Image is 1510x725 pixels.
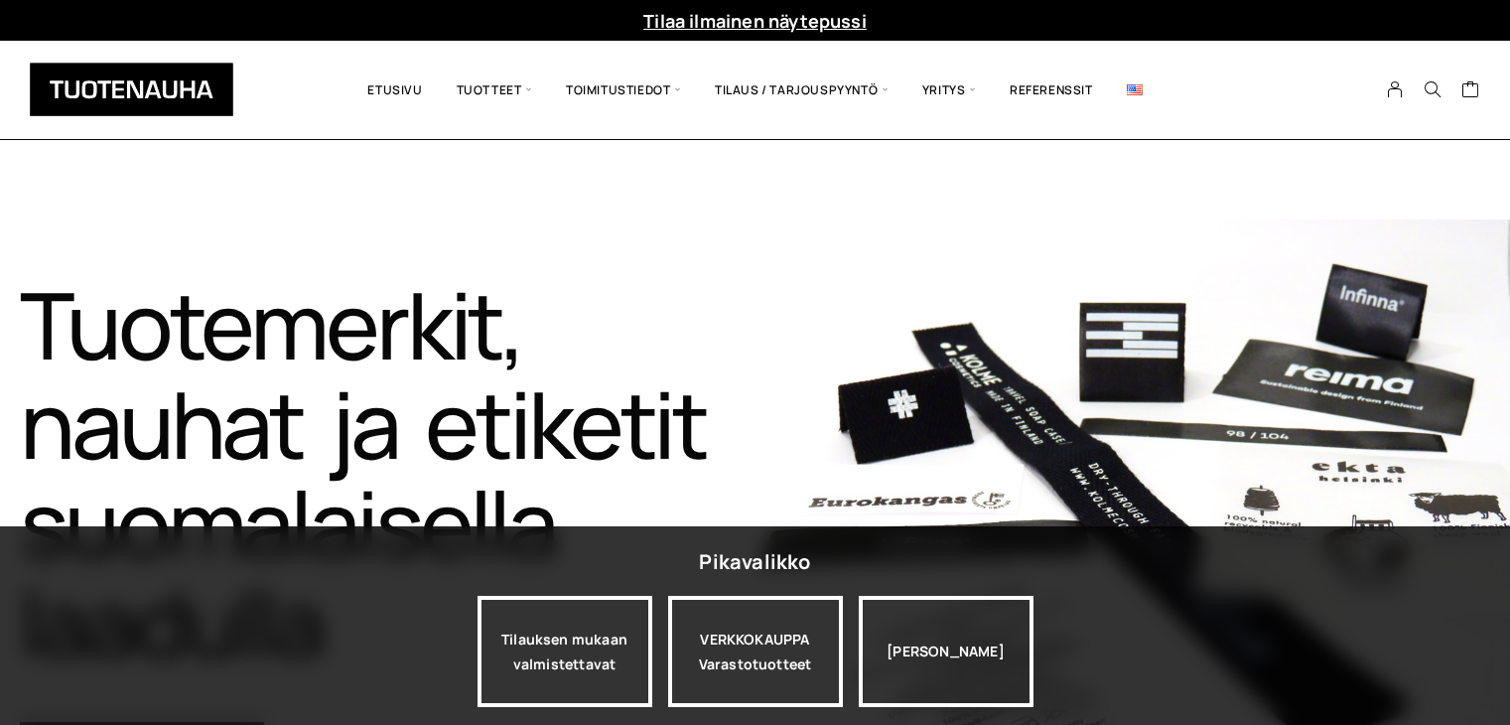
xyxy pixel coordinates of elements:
div: Pikavalikko [699,544,810,580]
span: Tilaus / Tarjouspyyntö [698,56,905,124]
a: Etusivu [350,56,439,124]
img: English [1127,84,1143,95]
button: Search [1414,80,1451,98]
div: [PERSON_NAME] [859,596,1033,707]
a: Referenssit [993,56,1110,124]
h1: Tuotemerkit, nauhat ja etiketit suomalaisella laadulla​ [20,275,755,672]
a: Tilaa ilmainen näytepussi [643,9,867,33]
a: Cart [1461,79,1480,103]
div: VERKKOKAUPPA Varastotuotteet [668,596,843,707]
span: Toimitustiedot [549,56,698,124]
a: My Account [1376,80,1415,98]
a: VERKKOKAUPPAVarastotuotteet [668,596,843,707]
img: Tuotenauha Oy [30,63,233,116]
a: Tilauksen mukaan valmistettavat [478,596,652,707]
span: Tuotteet [440,56,549,124]
span: Yritys [905,56,993,124]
